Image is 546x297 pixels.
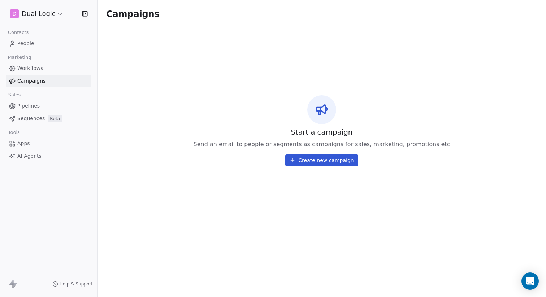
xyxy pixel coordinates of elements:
[6,100,91,112] a: Pipelines
[6,38,91,49] a: People
[6,62,91,74] a: Workflows
[60,281,93,287] span: Help & Support
[6,137,91,149] a: Apps
[6,75,91,87] a: Campaigns
[106,9,160,19] span: Campaigns
[6,113,91,125] a: SequencesBeta
[17,102,40,110] span: Pipelines
[5,127,23,138] span: Tools
[194,140,450,149] span: Send an email to people or segments as campaigns for sales, marketing, promotions etc
[17,115,45,122] span: Sequences
[6,150,91,162] a: AI Agents
[48,115,62,122] span: Beta
[17,40,34,47] span: People
[13,10,17,17] span: D
[5,27,32,38] span: Contacts
[17,152,42,160] span: AI Agents
[17,65,43,72] span: Workflows
[5,52,34,63] span: Marketing
[17,77,45,85] span: Campaigns
[5,89,24,100] span: Sales
[52,281,93,287] a: Help & Support
[285,154,358,166] button: Create new campaign
[521,272,539,290] div: Open Intercom Messenger
[291,127,353,137] span: Start a campaign
[9,8,65,20] button: DDual Logic
[17,140,30,147] span: Apps
[22,9,56,18] span: Dual Logic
